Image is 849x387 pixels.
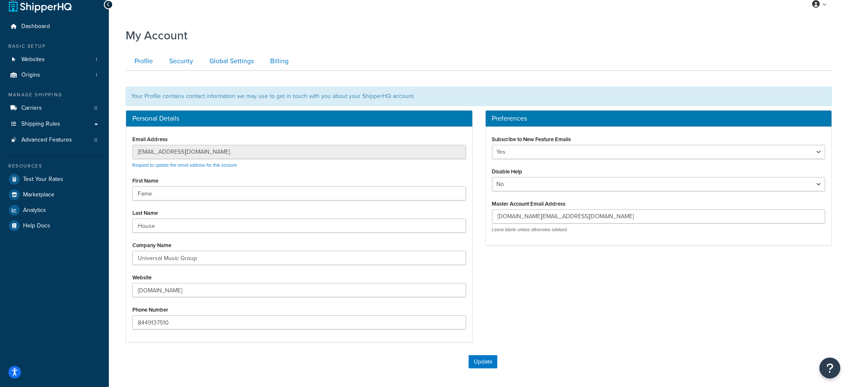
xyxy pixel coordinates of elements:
[95,56,97,63] span: 1
[492,115,826,122] h3: Preferences
[6,67,103,83] a: Origins 1
[132,136,168,142] label: Email Address
[21,72,40,79] span: Origins
[469,355,498,369] button: Update
[6,52,103,67] a: Websites 1
[6,101,103,116] a: Carriers 0
[6,218,103,233] a: Help Docs
[132,210,158,216] label: Last Name
[132,307,168,313] label: Phone Number
[21,137,72,144] span: Advanced Features
[160,52,200,71] a: Security
[21,121,60,128] span: Shipping Rules
[492,136,571,142] label: Subscribe to New Feature Emails
[132,178,158,184] label: First Name
[23,191,54,199] span: Marketplace
[6,52,103,67] li: Websites
[201,52,261,71] a: Global Settings
[23,222,50,230] span: Help Docs
[492,227,826,233] p: Leave blank unless otherwise advised
[6,132,103,148] li: Advanced Features
[95,72,97,79] span: 1
[6,101,103,116] li: Carriers
[21,56,45,63] span: Websites
[6,132,103,148] a: Advanced Features 0
[6,43,103,50] div: Basic Setup
[820,358,841,379] button: Open Resource Center
[126,87,832,106] div: Your Profile contains contact information we may use to get in touch with you about your ShipperH...
[21,23,50,30] span: Dashboard
[6,116,103,132] a: Shipping Rules
[6,172,103,187] a: Test Your Rates
[492,201,566,207] label: Master Account Email Address
[132,115,466,122] h3: Personal Details
[132,242,171,248] label: Company Name
[261,52,295,71] a: Billing
[23,207,46,214] span: Analytics
[132,162,237,168] a: Request to update the email address for this account
[492,168,523,175] label: Disable Help
[126,52,160,71] a: Profile
[6,19,103,34] a: Dashboard
[6,163,103,170] div: Resources
[6,67,103,83] li: Origins
[126,27,188,44] h1: My Account
[132,274,152,281] label: Website
[6,187,103,202] a: Marketplace
[21,105,42,112] span: Carriers
[23,176,63,183] span: Test Your Rates
[94,105,97,112] span: 0
[6,91,103,98] div: Manage Shipping
[94,137,97,144] span: 0
[6,203,103,218] a: Analytics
